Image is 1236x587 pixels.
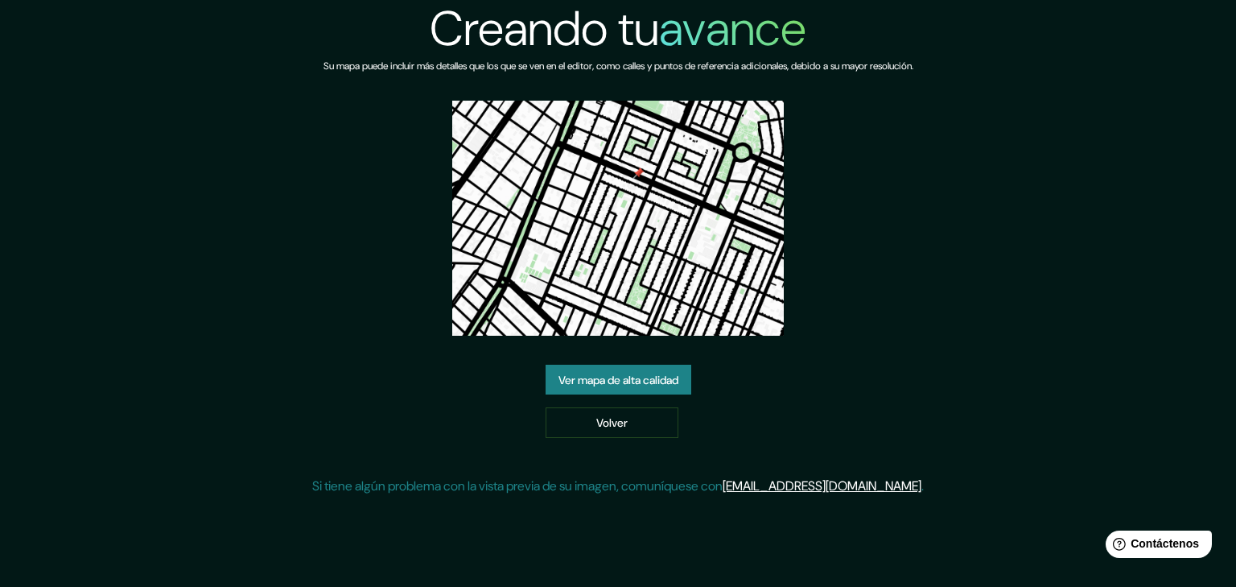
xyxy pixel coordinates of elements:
[1093,524,1218,569] iframe: Lanzador de widgets de ayuda
[558,373,678,387] font: Ver mapa de alta calidad
[452,101,784,336] img: vista previa del mapa creado
[323,60,913,72] font: Su mapa puede incluir más detalles que los que se ven en el editor, como calles y puntos de refer...
[921,477,924,494] font: .
[596,416,628,431] font: Volver
[546,407,678,438] a: Volver
[723,477,921,494] a: [EMAIL_ADDRESS][DOMAIN_NAME]
[546,365,691,395] a: Ver mapa de alta calidad
[312,477,723,494] font: Si tiene algún problema con la vista previa de su imagen, comuníquese con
